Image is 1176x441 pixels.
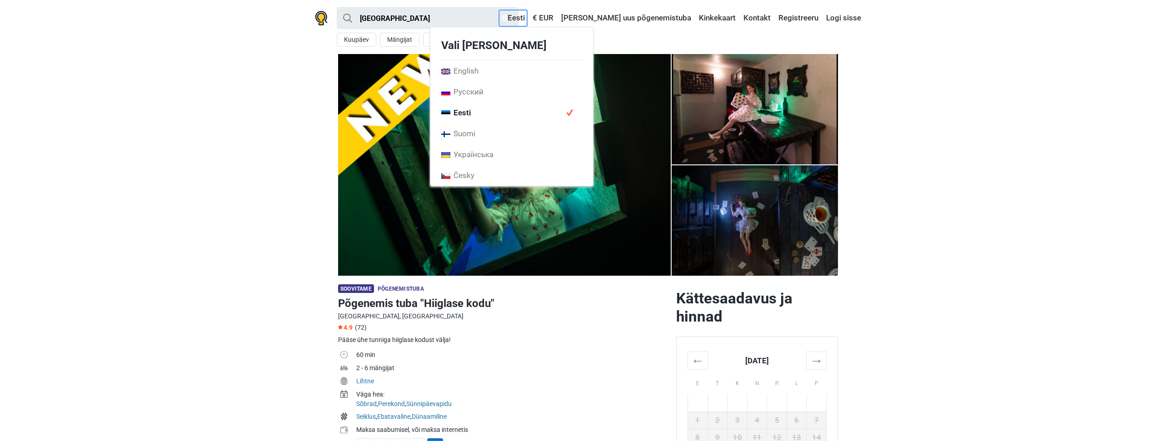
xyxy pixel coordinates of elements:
[767,411,787,429] td: 5
[338,312,669,321] div: [GEOGRAPHIC_DATA], [GEOGRAPHIC_DATA]
[356,389,669,411] td: , ,
[672,165,838,276] a: Põgenemis tuba "Hiiglase kodu" photo 4
[356,390,669,399] div: Väga hea:
[441,89,450,95] img: Russian
[356,377,374,385] a: Lihtne
[824,10,861,26] a: Logi sisse
[356,413,376,420] a: Seiklus
[741,10,773,26] a: Kontakt
[423,33,448,47] button: Age
[441,170,474,180] span: Česky
[708,411,728,429] td: 2
[807,411,827,429] td: 7
[688,411,708,429] td: 1
[441,149,493,159] span: Українська
[338,284,374,293] span: Soovitame
[430,81,593,102] a: RussianРусский
[688,369,708,394] th: E
[501,15,508,21] img: Eesti
[672,165,838,276] img: Põgenemis tuba "Hiiglase kodu" photo 5
[728,411,747,429] td: 3
[356,349,669,362] td: 60 min
[377,413,410,420] a: Ebatavaline
[356,400,377,407] a: Sõbrad
[530,10,556,26] a: € EUR
[338,295,669,312] h1: Põgenemis tuba "Hiiglase kodu"
[430,144,593,165] a: UkrainianУкраїнська
[747,411,767,429] td: 4
[356,362,669,376] td: 2 - 6 mängijat
[787,411,807,429] td: 6
[441,66,478,76] span: English
[787,369,807,394] th: L
[708,369,728,394] th: T
[441,110,450,116] img: Estonian
[315,11,328,25] img: Nowescape logo
[441,152,450,158] img: Ukrainian
[378,286,424,292] span: Põgenemistuba
[672,54,838,164] img: Põgenemis tuba "Hiiglase kodu" photo 4
[559,10,693,26] a: [PERSON_NAME] uus põgenemistuba
[776,10,821,26] a: Registreeru
[807,352,827,369] th: →
[430,165,593,186] a: CzechČesky
[338,54,671,276] img: Põgenemis tuba "Hiiglase kodu" photo 13
[356,425,669,435] div: Maksa saabumisel, või maksa internetis
[337,7,518,29] input: proovi “Tallinn”
[338,324,353,331] span: 4.9
[337,33,376,47] button: Kuupäev
[441,173,450,179] img: Czech
[412,413,447,420] a: Dünaamiline
[807,369,827,394] th: P
[676,289,838,326] h2: Kättesaadavus ja hinnad
[499,10,527,26] a: Eesti
[688,352,708,369] th: ←
[378,400,405,407] a: Perekond
[767,369,787,394] th: R
[355,324,367,331] span: (72)
[441,87,483,97] span: Русский
[672,54,838,164] a: Põgenemis tuba "Hiiglase kodu" photo 3
[441,108,471,118] span: Eesti
[380,33,419,47] button: Mängijat
[430,60,593,81] a: EnglishEnglish
[441,131,450,137] img: Suomi
[697,10,738,26] a: Kinkekaart
[441,129,475,139] span: Suomi
[338,335,669,345] div: Pääse ühe tunniga hiiglase kodust välja!
[338,325,343,329] img: Star
[728,369,747,394] th: K
[708,352,807,369] th: [DATE]
[747,369,767,394] th: N
[338,54,671,276] a: Põgenemis tuba "Hiiglase kodu" photo 12
[441,69,450,74] img: English
[430,123,593,144] a: SuomiSuomi
[430,27,593,186] div: Eesti
[406,400,452,407] a: Sünnipäevapidu
[356,411,669,424] td: , ,
[430,31,593,60] div: Vali [PERSON_NAME]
